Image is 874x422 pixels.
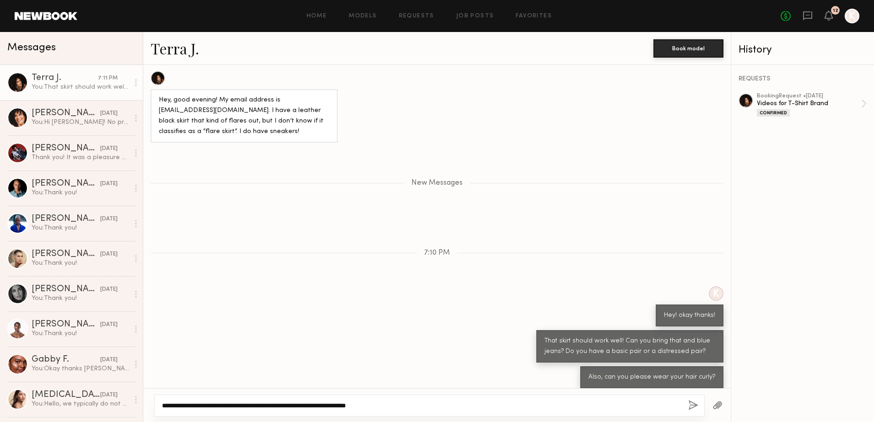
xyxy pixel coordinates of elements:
[32,83,129,91] div: You: That skirt should work well! Can you bring that and blue jeans? Do you have a basic pair or ...
[100,285,118,294] div: [DATE]
[32,320,100,329] div: [PERSON_NAME]
[32,224,129,232] div: You: Thank you!
[32,259,129,267] div: You: Thank you!
[151,38,199,58] a: Terra J.
[653,44,723,52] a: Book model
[32,109,100,118] div: [PERSON_NAME]
[757,93,861,99] div: booking Request • [DATE]
[32,214,100,224] div: [PERSON_NAME]
[32,390,100,400] div: [MEDICAL_DATA][PERSON_NAME]
[664,310,715,321] div: Hey! okay thanks!
[32,188,129,197] div: You: Thank you!
[424,249,450,257] span: 7:10 PM
[588,372,715,383] div: Also, can you please wear your hair curly?
[100,321,118,329] div: [DATE]
[32,400,129,408] div: You: Hello, we typically do not have a specific length of time for usage.
[349,13,377,19] a: Models
[32,355,100,364] div: Gabby F.
[100,391,118,400] div: [DATE]
[845,9,859,23] a: K
[100,250,118,259] div: [DATE]
[739,45,867,55] div: History
[32,153,129,162] div: Thank you! It was a pleasure working with you as well!!
[159,95,329,137] div: Hey, good evening! My email address is [EMAIL_ADDRESS][DOMAIN_NAME]. I have a leather black skirt...
[739,76,867,82] div: REQUESTS
[100,144,118,153] div: [DATE]
[757,99,861,108] div: Videos for T-Shirt Brand
[516,13,552,19] a: Favorites
[545,336,715,357] div: That skirt should work well! Can you bring that and blue jeans? Do you have a basic pair or a dis...
[833,8,838,13] div: 12
[100,109,118,118] div: [DATE]
[98,74,118,83] div: 7:11 PM
[7,43,56,53] span: Messages
[100,356,118,364] div: [DATE]
[32,294,129,303] div: You: Thank you!
[399,13,434,19] a: Requests
[32,74,98,83] div: Terra J.
[100,215,118,224] div: [DATE]
[411,179,463,187] span: New Messages
[32,364,129,373] div: You: Okay thanks [PERSON_NAME]! I’ll contact you when we come back to [GEOGRAPHIC_DATA]
[32,250,100,259] div: [PERSON_NAME]
[32,179,100,188] div: [PERSON_NAME]
[757,109,790,117] div: Confirmed
[32,144,100,153] div: [PERSON_NAME]
[757,93,867,117] a: bookingRequest •[DATE]Videos for T-Shirt BrandConfirmed
[653,39,723,58] button: Book model
[100,180,118,188] div: [DATE]
[456,13,494,19] a: Job Posts
[32,118,129,127] div: You: Hi [PERSON_NAME]! No problem! Thanks for getting back to me! Will do!
[32,329,129,338] div: You: Thank you!
[32,285,100,294] div: [PERSON_NAME]
[307,13,327,19] a: Home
